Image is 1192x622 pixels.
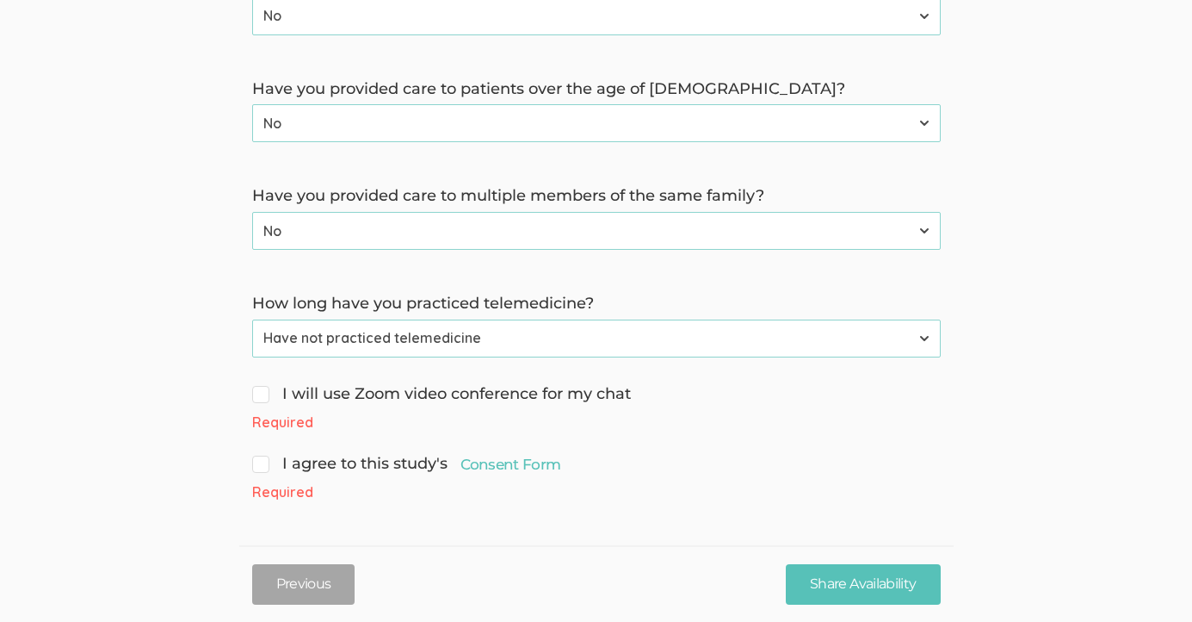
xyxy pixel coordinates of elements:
label: Have you provided care to multiple members of the same family? [252,185,941,208]
label: Have you provided care to patients over the age of [DEMOGRAPHIC_DATA]? [252,78,941,101]
div: Required [252,413,941,432]
input: Share Availability [786,564,940,605]
a: Consent Form [460,454,561,475]
span: I will use Zoom video conference for my chat [252,383,631,406]
div: Required [252,482,941,502]
span: I agree to this study's [252,453,561,476]
label: How long have you practiced telemedicine? [252,293,941,315]
button: Previous [252,564,355,605]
